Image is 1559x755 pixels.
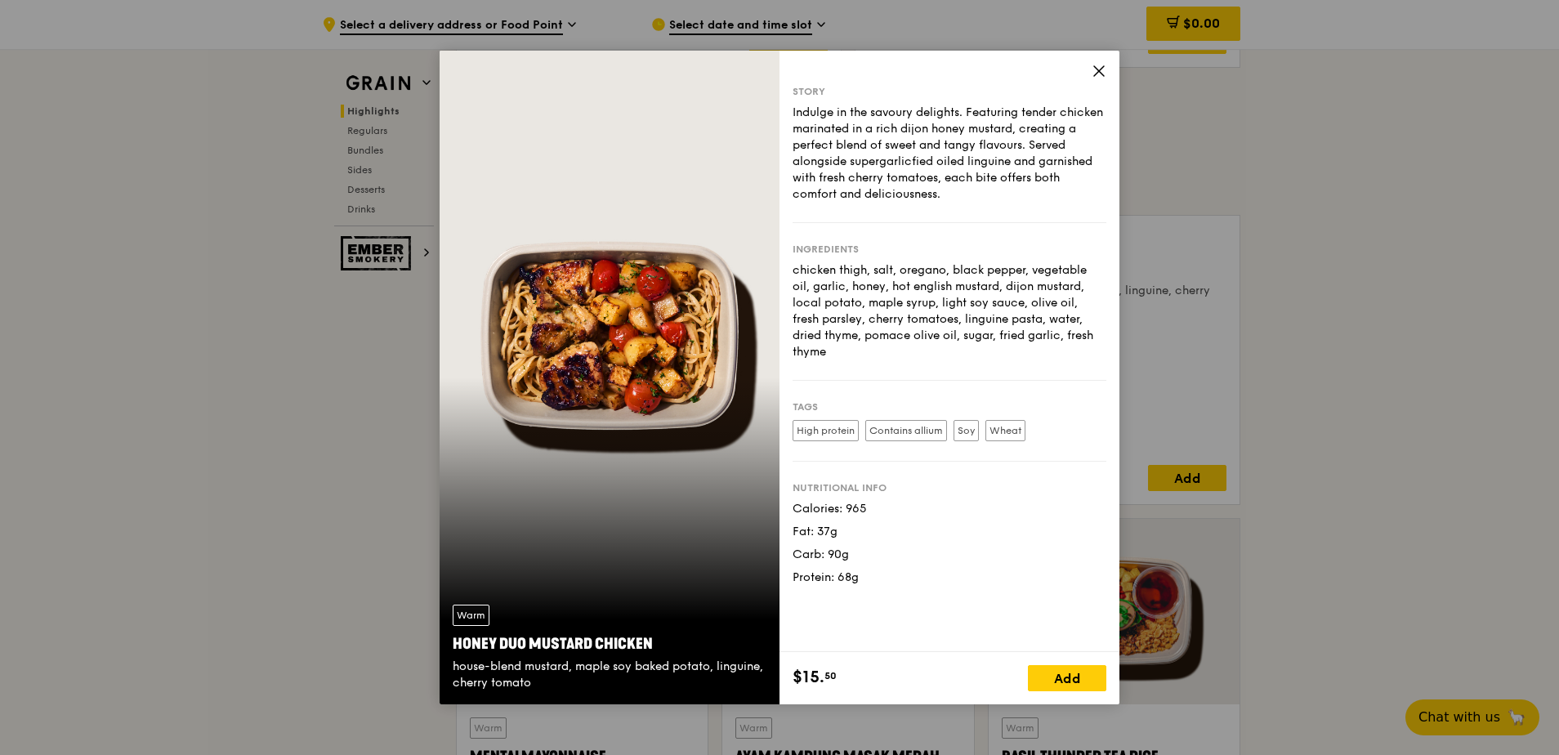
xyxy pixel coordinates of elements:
[865,420,947,441] label: Contains allium
[793,243,1106,256] div: Ingredients
[1028,665,1106,691] div: Add
[824,669,837,682] span: 50
[793,105,1106,203] div: Indulge in the savoury delights. Featuring tender chicken marinated in a rich dijon honey mustard...
[793,420,859,441] label: High protein
[985,420,1025,441] label: Wheat
[793,85,1106,98] div: Story
[453,605,489,626] div: Warm
[793,501,1106,517] div: Calories: 965
[954,420,979,441] label: Soy
[453,659,766,691] div: house-blend mustard, maple soy baked potato, linguine, cherry tomato
[793,570,1106,586] div: Protein: 68g
[793,547,1106,563] div: Carb: 90g
[793,481,1106,494] div: Nutritional info
[453,632,766,655] div: Honey Duo Mustard Chicken
[793,524,1106,540] div: Fat: 37g
[793,262,1106,360] div: chicken thigh, salt, oregano, black pepper, vegetable oil, garlic, honey, hot english mustard, di...
[793,400,1106,413] div: Tags
[793,665,824,690] span: $15.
